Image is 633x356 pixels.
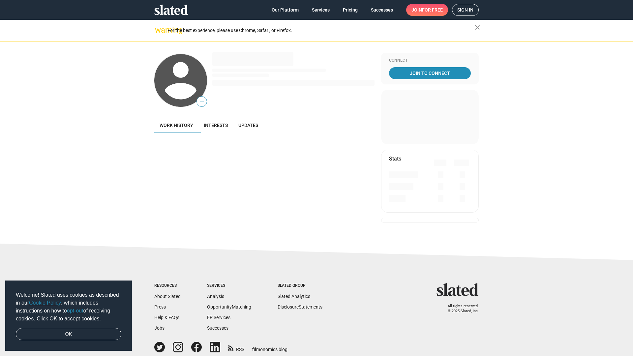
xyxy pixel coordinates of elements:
[197,98,207,106] span: —
[207,304,251,310] a: OpportunityMatching
[390,67,469,79] span: Join To Connect
[198,117,233,133] a: Interests
[67,308,83,313] a: opt-out
[29,300,61,306] a: Cookie Policy
[154,294,181,299] a: About Slated
[266,4,304,16] a: Our Platform
[452,4,479,16] a: Sign in
[204,123,228,128] span: Interests
[155,26,163,34] mat-icon: warning
[16,291,121,323] span: Welcome! Slated uses cookies as described in our , which includes instructions on how to of recei...
[343,4,358,16] span: Pricing
[312,4,330,16] span: Services
[238,123,258,128] span: Updates
[366,4,398,16] a: Successes
[228,342,244,353] a: RSS
[278,304,322,310] a: DisclosureStatements
[278,283,322,288] div: Slated Group
[252,341,287,353] a: filmonomics blog
[154,304,166,310] a: Press
[16,328,121,341] a: dismiss cookie message
[5,281,132,351] div: cookieconsent
[272,4,299,16] span: Our Platform
[278,294,310,299] a: Slated Analytics
[252,347,260,352] span: film
[389,67,471,79] a: Join To Connect
[154,325,165,331] a: Jobs
[154,283,181,288] div: Resources
[167,26,475,35] div: For the best experience, please use Chrome, Safari, or Firefox.
[457,4,473,15] span: Sign in
[207,315,230,320] a: EP Services
[207,283,251,288] div: Services
[207,294,224,299] a: Analysis
[473,23,481,31] mat-icon: close
[233,117,263,133] a: Updates
[389,58,471,63] div: Connect
[338,4,363,16] a: Pricing
[154,117,198,133] a: Work history
[207,325,228,331] a: Successes
[422,4,443,16] span: for free
[411,4,443,16] span: Join
[160,123,193,128] span: Work history
[371,4,393,16] span: Successes
[406,4,448,16] a: Joinfor free
[154,315,179,320] a: Help & FAQs
[389,155,401,162] mat-card-title: Stats
[441,304,479,313] p: All rights reserved. © 2025 Slated, Inc.
[307,4,335,16] a: Services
